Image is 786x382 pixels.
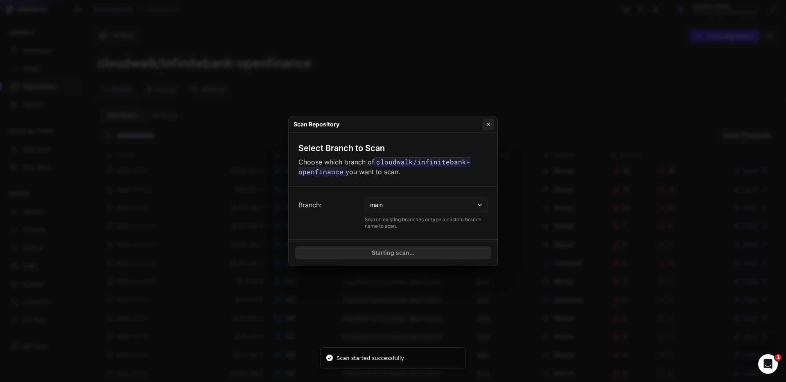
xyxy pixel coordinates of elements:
[298,142,385,154] h3: Select Branch to Scan
[365,216,488,229] p: Search existing branches or type a custom branch name to scan.
[294,120,339,128] h4: Scan Repository
[298,157,470,176] code: cloudwalk/infinitebank-openfinance
[758,354,778,374] iframe: Intercom live chat
[298,157,488,177] p: Choose which branch of you want to scan.
[370,201,383,209] span: main
[295,246,491,259] button: Starting scan...
[298,200,322,210] span: Branch:
[365,197,488,213] button: main
[337,354,404,362] div: Scan started successfully
[775,354,781,361] span: 1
